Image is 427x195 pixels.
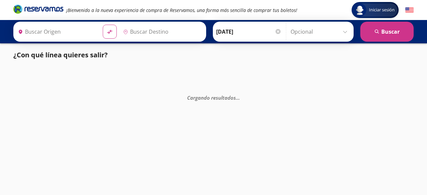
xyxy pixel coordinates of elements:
[291,23,350,40] input: Opcional
[187,94,240,101] em: Cargando resultados
[360,22,414,42] button: Buscar
[120,23,202,40] input: Buscar Destino
[405,6,414,14] button: English
[13,4,63,16] a: Brand Logo
[239,94,240,101] span: .
[236,94,237,101] span: .
[13,4,63,14] i: Brand Logo
[366,7,397,13] span: Iniciar sesión
[237,94,239,101] span: .
[66,7,297,13] em: ¡Bienvenido a la nueva experiencia de compra de Reservamos, una forma más sencilla de comprar tus...
[13,50,108,60] p: ¿Con qué línea quieres salir?
[15,23,97,40] input: Buscar Origen
[216,23,282,40] input: Elegir Fecha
